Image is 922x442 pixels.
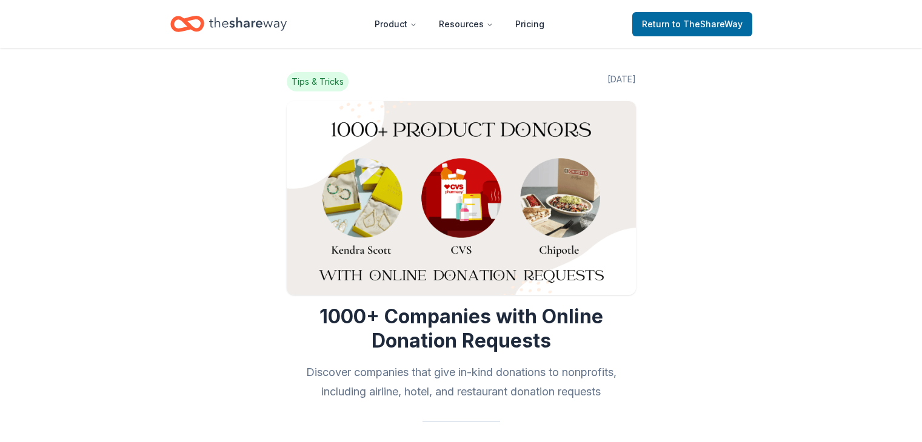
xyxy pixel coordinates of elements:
span: to TheShareWay [672,19,743,29]
span: Tips & Tricks [287,72,349,91]
span: [DATE] [607,72,636,91]
h2: Discover companies that give in-kind donations to nonprofits, including airline, hotel, and resta... [287,363,636,401]
a: Pricing [506,12,554,36]
nav: Main [365,10,554,38]
a: Home [170,10,287,38]
img: Image for 1000+ Companies with Online Donation Requests [287,101,636,295]
a: Returnto TheShareWay [632,12,752,36]
button: Product [365,12,427,36]
h1: 1000+ Companies with Online Donation Requests [287,305,636,353]
button: Resources [429,12,503,36]
span: Return [642,17,743,31]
